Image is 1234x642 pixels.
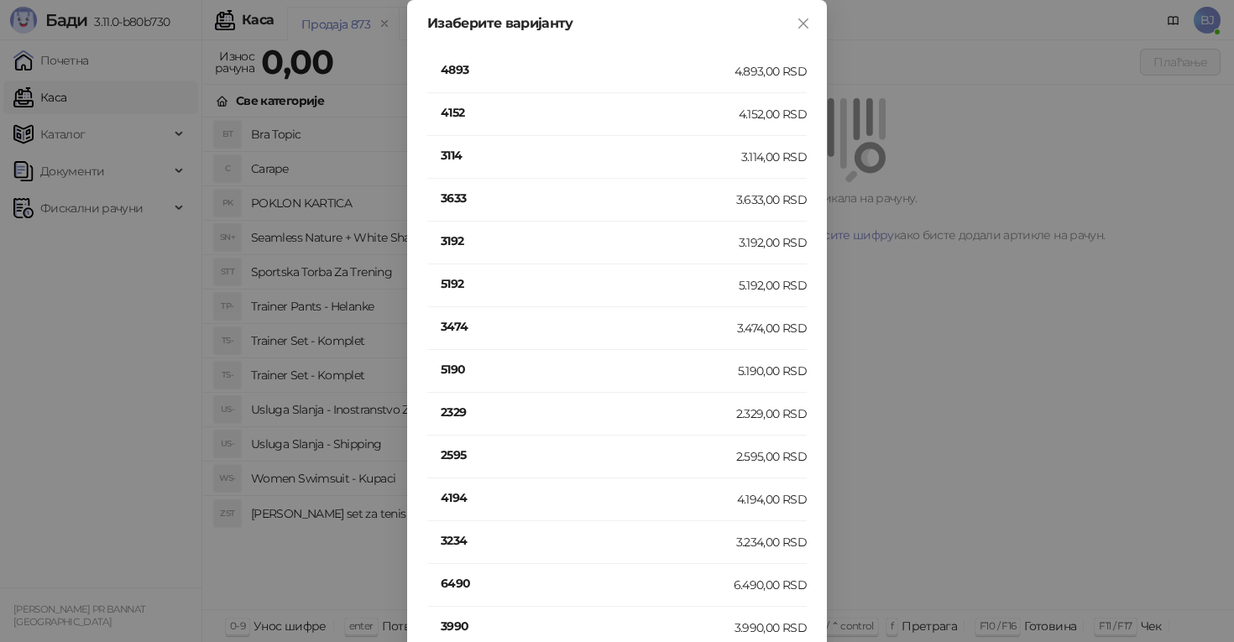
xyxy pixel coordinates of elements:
div: 3.990,00 RSD [735,619,807,637]
div: 5.190,00 RSD [738,362,807,380]
div: 4.152,00 RSD [739,105,807,123]
div: 4.893,00 RSD [735,62,807,81]
div: 3.192,00 RSD [739,233,807,252]
h4: 3474 [441,317,737,336]
div: 3.474,00 RSD [737,319,807,337]
h4: 2329 [441,403,736,421]
div: 4.194,00 RSD [737,490,807,509]
span: Close [790,17,817,30]
h4: 3114 [441,146,741,164]
div: 3.633,00 RSD [736,191,807,209]
h4: 2595 [441,446,736,464]
h4: 6490 [441,574,734,592]
h4: 4152 [441,103,739,122]
div: 6.490,00 RSD [734,576,807,594]
div: 5.192,00 RSD [739,276,807,295]
h4: 4194 [441,488,737,507]
div: 3.114,00 RSD [741,148,807,166]
div: 3.234,00 RSD [736,533,807,551]
h4: 3633 [441,189,736,207]
div: 2.595,00 RSD [736,447,807,466]
h4: 3234 [441,531,736,550]
button: Close [790,10,817,37]
span: close [797,17,810,30]
h4: 5192 [441,274,739,293]
div: 2.329,00 RSD [736,405,807,423]
h4: 5190 [441,360,738,378]
div: Изаберите варијанту [427,17,807,30]
h4: 4893 [441,60,735,79]
h4: 3192 [441,232,739,250]
h4: 3990 [441,617,735,635]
